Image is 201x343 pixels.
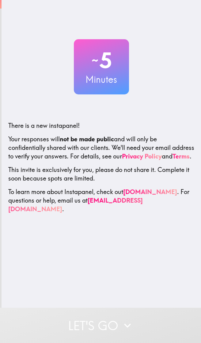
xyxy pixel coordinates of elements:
b: not be made public [60,135,114,143]
span: There is a new instapanel! [8,122,80,129]
a: [DOMAIN_NAME] [123,188,177,196]
p: This invite is exclusively for you, please do not share it. Complete it soon because spots are li... [8,166,195,183]
p: Your responses will and will only be confidentially shared with our clients. We'll need your emai... [8,135,195,161]
a: [EMAIL_ADDRESS][DOMAIN_NAME] [8,196,143,213]
a: Privacy Policy [122,152,162,160]
p: To learn more about Instapanel, check out . For questions or help, email us at . [8,188,195,213]
h2: 5 [74,48,129,73]
h3: Minutes [74,73,129,86]
a: Terms [173,152,190,160]
span: ~ [91,51,99,70]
